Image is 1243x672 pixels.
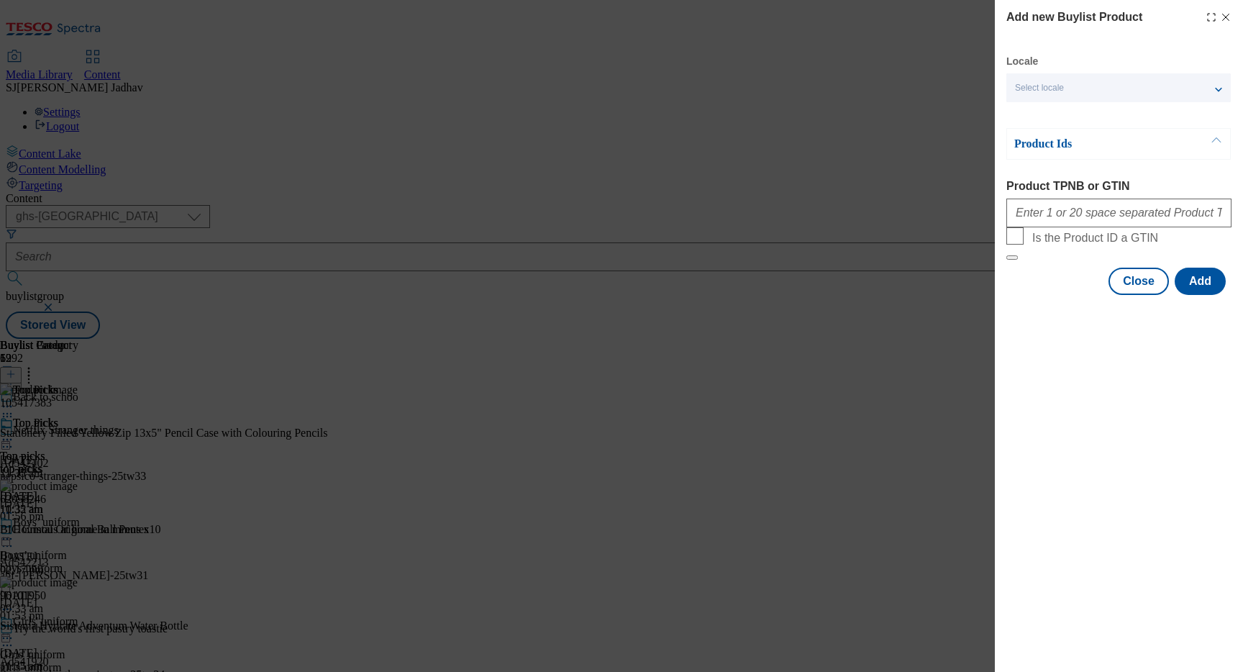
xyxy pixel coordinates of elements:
[1006,180,1231,193] label: Product TPNB or GTIN
[1175,268,1226,295] button: Add
[1006,199,1231,227] input: Enter 1 or 20 space separated Product TPNB or GTIN
[1006,9,1142,26] h4: Add new Buylist Product
[1015,83,1064,94] span: Select locale
[1014,137,1165,151] p: Product Ids
[1108,268,1169,295] button: Close
[1006,58,1038,65] label: Locale
[1006,73,1231,102] button: Select locale
[1032,232,1158,245] span: Is the Product ID a GTIN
